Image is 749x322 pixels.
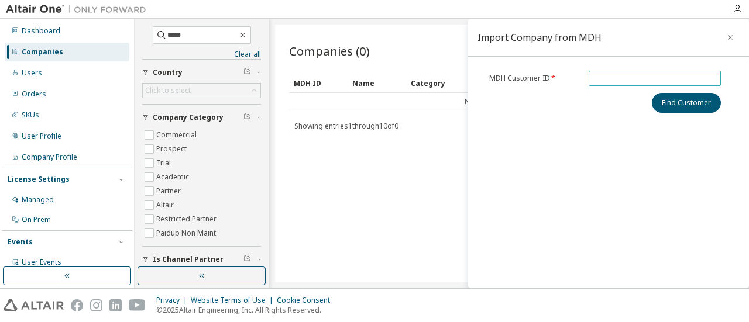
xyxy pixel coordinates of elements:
div: User Events [22,258,61,267]
label: Trial [156,156,173,170]
div: Category [411,74,460,92]
span: Clear filter [243,68,250,77]
div: Managed [22,195,54,205]
label: MDH Customer ID [489,74,582,83]
img: altair_logo.svg [4,299,64,311]
label: Prospect [156,142,189,156]
div: SKUs [22,110,39,120]
div: Privacy [156,296,191,305]
label: Partner [156,184,183,198]
div: Name [352,74,401,92]
div: Cookie Consent [277,296,337,305]
img: linkedin.svg [109,299,122,311]
div: Click to select [143,84,260,98]
button: Is Channel Partner [142,247,261,272]
span: Companies (0) [289,43,370,59]
div: MDH ID [294,74,343,92]
span: Country [153,68,183,77]
span: Showing entries 1 through 10 of 0 [294,121,398,131]
div: Click to select [145,86,191,95]
img: facebook.svg [71,299,83,311]
div: Companies [22,47,63,57]
div: Users [22,68,42,78]
label: Restricted Partner [156,212,219,226]
div: Orders [22,89,46,99]
button: Country [142,60,261,85]
label: Altair [156,198,176,212]
label: Commercial [156,128,199,142]
div: On Prem [22,215,51,224]
span: Clear filter [243,113,250,122]
div: Events [8,237,33,247]
span: Is Channel Partner [153,255,224,264]
label: Academic [156,170,191,184]
div: Import Company from MDH [477,33,602,42]
a: Clear all [142,50,261,59]
p: © 2025 Altair Engineering, Inc. All Rights Reserved. [156,305,337,315]
button: Find Customer [652,93,721,113]
label: Paidup Non Maint [156,226,218,240]
div: License Settings [8,175,70,184]
img: Altair One [6,4,152,15]
div: Company Profile [22,153,77,162]
img: youtube.svg [129,299,146,311]
span: Clear filter [243,255,250,264]
div: Website Terms of Use [191,296,277,305]
button: Company Category [142,105,261,130]
img: instagram.svg [90,299,102,311]
td: No data available [289,93,699,110]
div: Dashboard [22,26,60,36]
span: Company Category [153,113,224,122]
div: User Profile [22,131,61,141]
